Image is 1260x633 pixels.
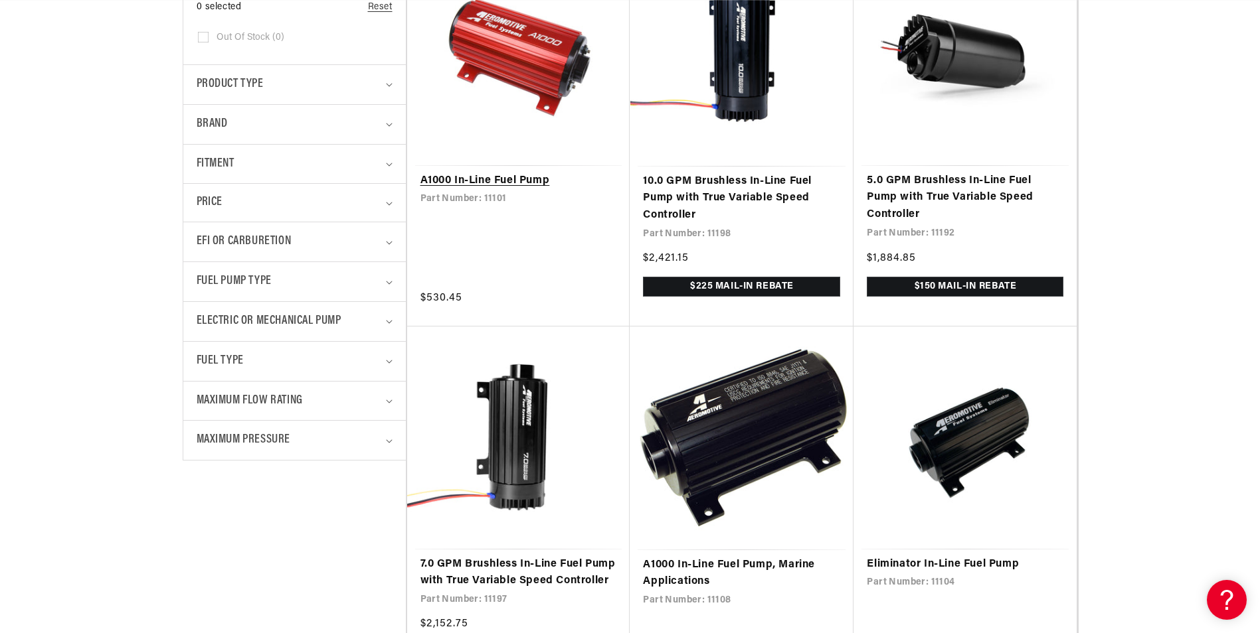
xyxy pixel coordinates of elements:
[197,222,393,261] summary: EFI or Carburetion (0 selected)
[643,173,840,224] a: 10.0 GPM Brushless In-Line Fuel Pump with True Variable Speed Controller
[420,556,617,590] a: 7.0 GPM Brushless In-Line Fuel Pump with True Variable Speed Controller
[197,75,264,94] span: Product type
[197,302,393,341] summary: Electric or Mechanical Pump (0 selected)
[217,32,284,44] span: Out of stock (0)
[197,421,393,460] summary: Maximum Pressure (0 selected)
[197,65,393,104] summary: Product type (0 selected)
[197,382,393,421] summary: Maximum Flow Rating (0 selected)
[197,155,234,174] span: Fitment
[197,431,291,450] span: Maximum Pressure
[197,115,228,134] span: Brand
[867,173,1063,224] a: 5.0 GPM Brushless In-Line Fuel Pump with True Variable Speed Controller
[197,342,393,381] summary: Fuel Type (0 selected)
[197,145,393,184] summary: Fitment (0 selected)
[197,391,303,411] span: Maximum Flow Rating
[643,557,840,591] a: A1000 In-Line Fuel Pump, Marine Applications
[197,352,244,371] span: Fuel Type
[197,184,393,222] summary: Price
[420,173,617,190] a: A1000 In-Line Fuel Pump
[197,105,393,144] summary: Brand (0 selected)
[197,232,292,251] span: EFI or Carburetion
[197,194,223,212] span: Price
[197,262,393,301] summary: Fuel Pump Type (0 selected)
[867,556,1063,573] a: Eliminator In-Line Fuel Pump
[197,272,272,291] span: Fuel Pump Type
[197,312,341,331] span: Electric or Mechanical Pump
